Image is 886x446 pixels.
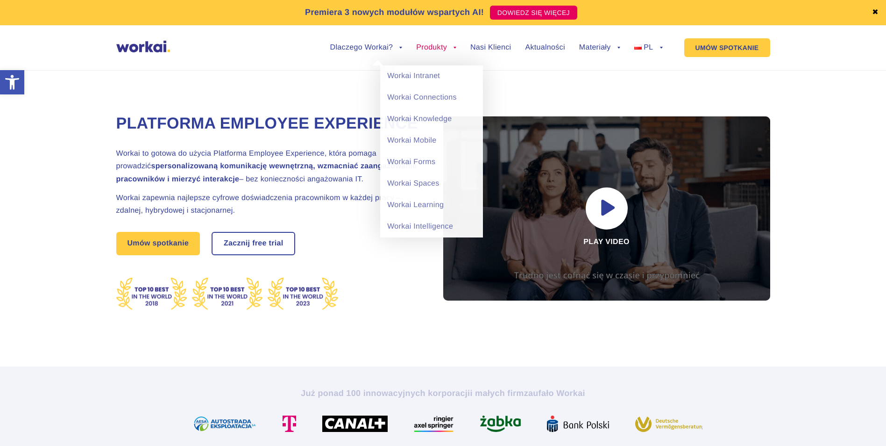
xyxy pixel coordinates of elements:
i: i małych firm [470,388,524,398]
a: Workai Intelligence [380,216,483,237]
p: Premiera 3 nowych modułów wspartych AI! [305,6,484,19]
a: Workai Mobile [380,130,483,151]
span: PL [644,43,653,51]
a: Nasi Klienci [470,44,511,51]
a: Materiały [579,44,620,51]
a: Aktualności [525,44,565,51]
div: Play video [443,116,770,301]
strong: spersonalizowaną komunikację wewnętrzną, wzmacniać zaangażowanie pracowników i mierzyć interakcje [116,162,417,183]
a: Zacznij free trial [213,233,295,254]
a: DOWIEDZ SIĘ WIĘCEJ [490,6,577,20]
a: UMÓW SPOTKANIE [684,38,770,57]
a: ✖ [872,9,879,16]
h2: Workai to gotowa do użycia Platforma Employee Experience, która pomaga prowadzić – bez koniecznoś... [116,147,420,186]
a: Produkty [416,44,456,51]
h2: Workai zapewnia najlepsze cyfrowe doświadczenia pracownikom w każdej pracy – zdalnej, hybrydowej ... [116,192,420,217]
iframe: Popup CTA [5,366,257,441]
a: Dlaczego Workai? [330,44,403,51]
a: Workai Knowledge [380,108,483,130]
a: Workai Forms [380,151,483,173]
h2: Już ponad 100 innowacyjnych korporacji zaufało Workai [184,388,702,399]
a: Workai Learning [380,194,483,216]
a: Workai Connections [380,87,483,108]
a: Umów spotkanie [116,232,200,255]
a: Workai Intranet [380,65,483,87]
a: Workai Spaces [380,173,483,194]
h1: Platforma Employee Experience [116,113,420,135]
